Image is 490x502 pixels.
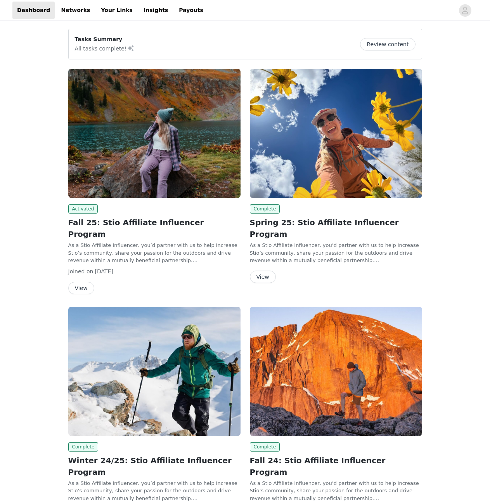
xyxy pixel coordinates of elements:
h2: Fall 25: Stio Affiliate Influencer Program [68,217,241,240]
div: avatar [461,4,469,17]
button: View [68,282,94,294]
p: As a Stio Affiliate Influencer, you’d partner with us to help increase Stio’s community, share yo... [68,241,241,264]
span: Complete [68,442,99,452]
h2: Winter 24/25: Stio Affiliate Influencer Program [68,455,241,478]
p: Tasks Summary [75,35,135,43]
span: Joined on [68,268,93,274]
button: Review content [360,38,415,50]
a: Networks [56,2,95,19]
img: Stio [250,307,422,436]
img: Stio [68,307,241,436]
a: Payouts [174,2,208,19]
p: All tasks complete! [75,43,135,53]
img: Stio [68,69,241,198]
span: [DATE] [95,268,113,274]
a: View [68,285,94,291]
span: Activated [68,204,98,214]
a: Insights [139,2,173,19]
h2: Fall 24: Stio Affiliate Influencer Program [250,455,422,478]
a: Dashboard [12,2,55,19]
h2: Spring 25: Stio Affiliate Influencer Program [250,217,422,240]
span: Complete [250,442,280,452]
a: View [250,274,276,280]
span: Complete [250,204,280,214]
a: Your Links [96,2,137,19]
button: View [250,271,276,283]
p: As a Stio Affiliate Influencer, you’d partner with us to help increase Stio’s community, share yo... [250,241,422,264]
img: Stio [250,69,422,198]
